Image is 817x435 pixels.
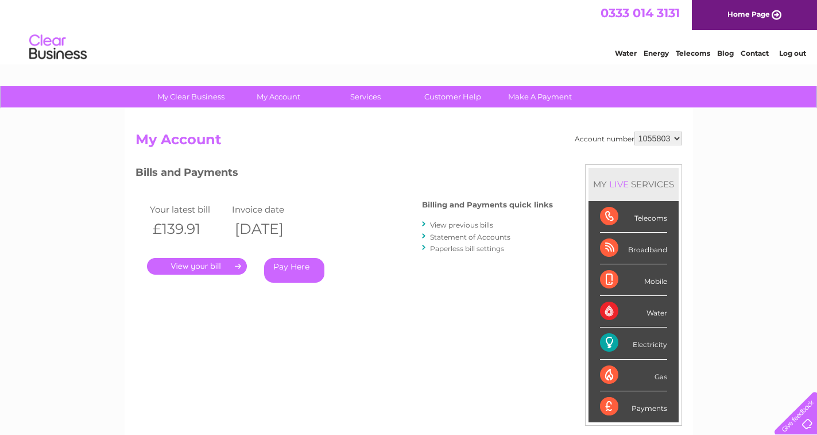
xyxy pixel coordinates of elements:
a: Make A Payment [493,86,587,107]
div: Broadband [600,233,667,264]
h2: My Account [135,132,682,153]
a: 0333 014 3131 [601,6,680,20]
h3: Bills and Payments [135,164,553,184]
a: View previous bills [430,221,493,229]
a: Paperless bill settings [430,244,504,253]
a: My Account [231,86,326,107]
a: Pay Here [264,258,324,283]
a: Telecoms [676,49,710,57]
div: Account number [575,132,682,145]
div: Clear Business is a trading name of Verastar Limited (registered in [GEOGRAPHIC_DATA] No. 3667643... [138,6,680,56]
div: Water [600,296,667,328]
a: Services [318,86,413,107]
a: Blog [717,49,734,57]
a: . [147,258,247,275]
th: [DATE] [229,217,312,241]
div: Mobile [600,264,667,296]
td: Your latest bill [147,202,230,217]
div: Telecoms [600,201,667,233]
div: Gas [600,360,667,391]
div: Payments [600,391,667,422]
a: Contact [741,49,769,57]
a: Energy [644,49,669,57]
th: £139.91 [147,217,230,241]
img: logo.png [29,30,87,65]
td: Invoice date [229,202,312,217]
div: MY SERVICES [588,168,679,201]
a: Statement of Accounts [430,233,510,241]
h4: Billing and Payments quick links [422,201,553,209]
a: Customer Help [405,86,500,107]
div: Electricity [600,328,667,359]
div: LIVE [607,179,631,190]
a: Log out [779,49,806,57]
a: My Clear Business [144,86,238,107]
a: Water [615,49,637,57]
